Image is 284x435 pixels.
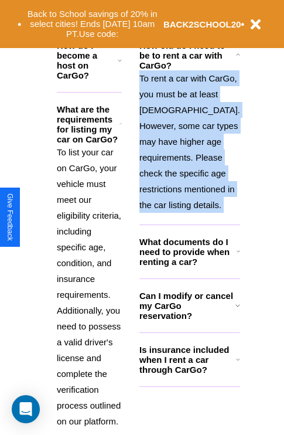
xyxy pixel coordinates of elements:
button: Back to School savings of 20% in select cities! Ends [DATE] 10am PT.Use code: [22,6,163,42]
b: BACK2SCHOOL20 [163,19,241,29]
p: To list your car on CarGo, your vehicle must meet our eligibility criteria, including specific ag... [57,144,122,429]
div: Open Intercom Messenger [12,395,40,423]
h3: What are the requirements for listing my car on CarGo? [57,104,119,144]
h3: What documents do I need to provide when renting a car? [139,237,237,267]
h3: Can I modify or cancel my CarGo reservation? [139,291,235,321]
h3: Is insurance included when I rent a car through CarGo? [139,345,236,375]
div: Give Feedback [6,193,14,241]
h3: How do I become a host on CarGo? [57,40,118,80]
h3: How old do I need to be to rent a car with CarGo? [139,40,235,70]
p: To rent a car with CarGo, you must be at least [DEMOGRAPHIC_DATA]. However, some car types may ha... [139,70,240,213]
